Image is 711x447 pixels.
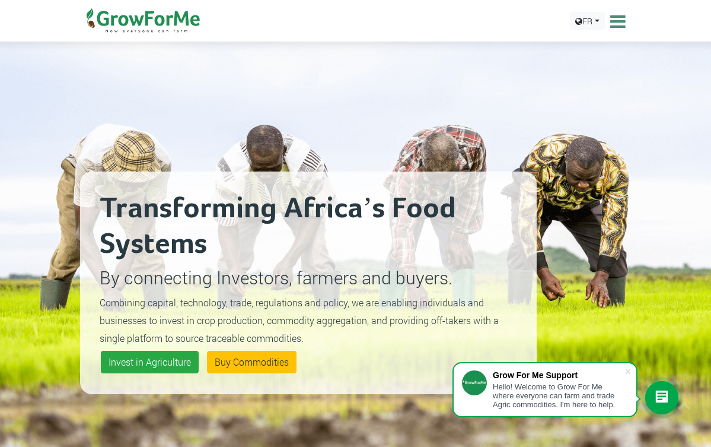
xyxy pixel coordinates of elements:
[100,191,517,262] h2: Transforming Africa’s Food Systems
[100,264,517,291] p: By connecting Investors, farmers and buyers.
[207,351,296,373] a: Buy Commodities
[100,296,499,344] small: Combining capital, technology, trade, regulations and policy, we are enabling individuals and bus...
[493,382,624,409] div: Hello! Welcome to Grow For Me where everyone can farm and trade Agric commodities. I'm here to help.
[493,370,624,380] div: Grow For Me Support
[101,351,199,373] a: Invest in Agriculture
[570,12,605,30] a: FR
